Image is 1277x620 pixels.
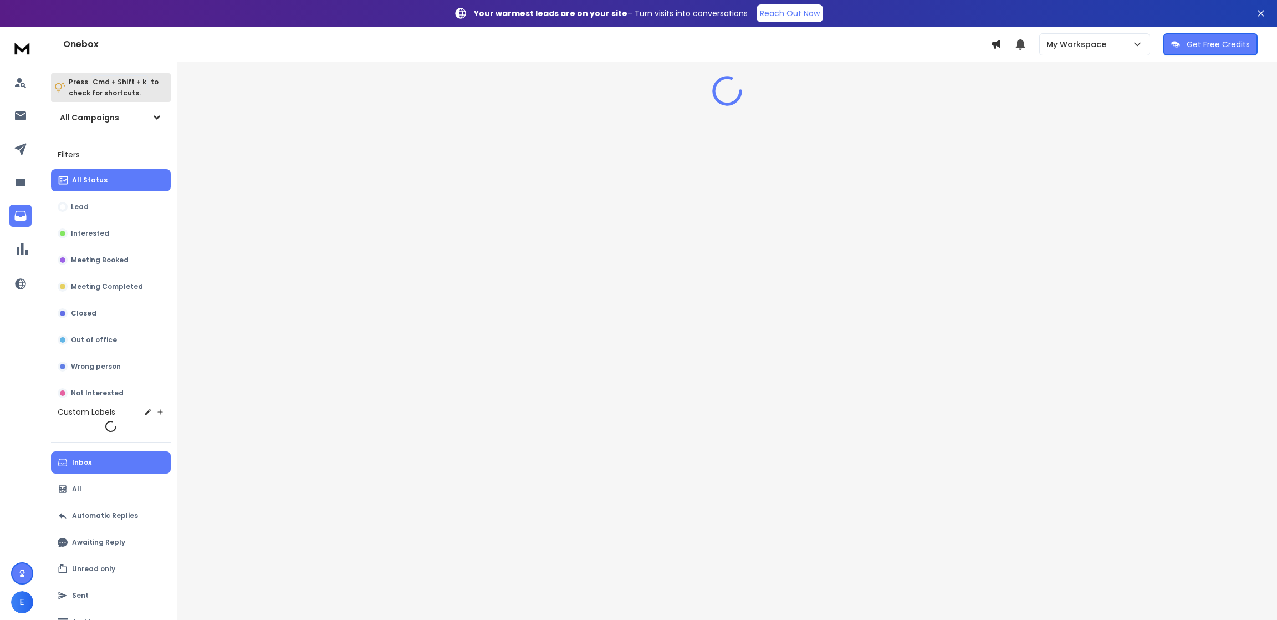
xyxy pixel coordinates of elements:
p: Sent [72,591,89,600]
p: Out of office [71,336,117,344]
p: Meeting Booked [71,256,129,265]
p: Closed [71,309,96,318]
button: E [11,591,33,613]
button: Closed [51,302,171,324]
button: All Campaigns [51,106,171,129]
p: – Turn visits into conversations [474,8,748,19]
p: Not Interested [71,389,124,398]
strong: Your warmest leads are on your site [474,8,627,19]
h1: Onebox [63,38,990,51]
button: Meeting Booked [51,249,171,271]
p: Awaiting Reply [72,538,125,547]
button: Get Free Credits [1163,33,1258,55]
button: Not Interested [51,382,171,404]
p: Inbox [72,458,91,467]
p: Press to check for shortcuts. [69,77,159,99]
button: All [51,478,171,500]
p: My Workspace [1046,39,1111,50]
button: Meeting Completed [51,276,171,298]
p: Reach Out Now [760,8,820,19]
h3: Custom Labels [58,406,115,418]
p: Wrong person [71,362,121,371]
p: Get Free Credits [1187,39,1250,50]
p: Lead [71,202,89,211]
a: Reach Out Now [757,4,823,22]
button: Automatic Replies [51,505,171,527]
button: Wrong person [51,355,171,378]
h3: Filters [51,147,171,162]
p: Automatic Replies [72,511,138,520]
span: Cmd + Shift + k [91,75,148,88]
button: Interested [51,222,171,245]
button: Awaiting Reply [51,531,171,553]
p: All [72,485,81,494]
button: Sent [51,585,171,607]
p: Unread only [72,565,115,573]
button: Out of office [51,329,171,351]
button: Lead [51,196,171,218]
button: All Status [51,169,171,191]
p: Interested [71,229,109,238]
p: Meeting Completed [71,282,143,291]
h1: All Campaigns [60,112,119,123]
button: Unread only [51,558,171,580]
img: logo [11,38,33,58]
p: All Status [72,176,108,185]
button: Inbox [51,451,171,474]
